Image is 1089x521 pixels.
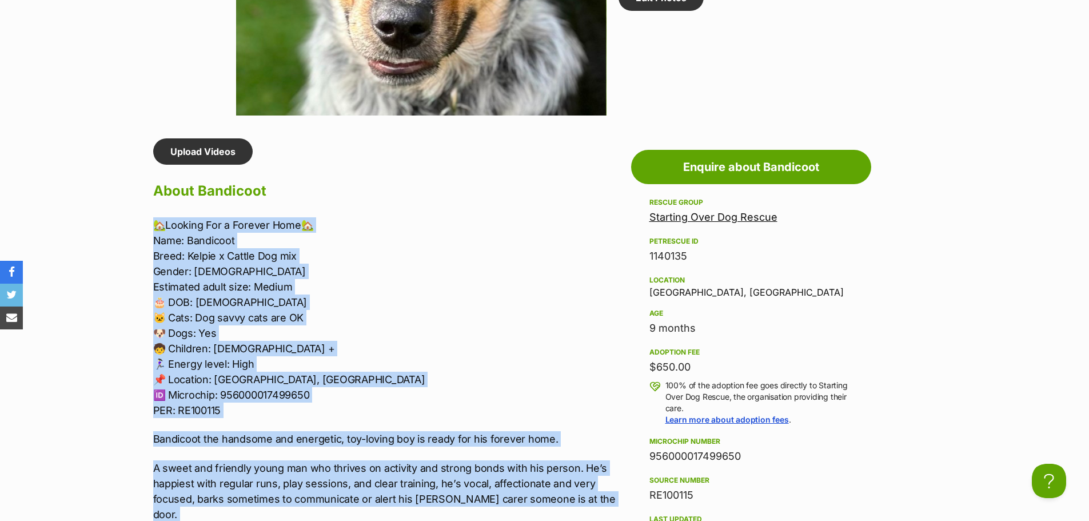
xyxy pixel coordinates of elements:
[649,248,853,264] div: 1140135
[665,415,789,424] a: Learn more about adoption fees
[153,431,625,447] p: Bandicoot the handsome and energetic, toy-loving boy is ready for his forever home.
[153,138,253,165] a: Upload Videos
[649,437,853,446] div: Microchip number
[649,237,853,246] div: PetRescue ID
[649,487,853,503] div: RE100115
[649,320,853,336] div: 9 months
[649,359,853,375] div: $650.00
[153,178,625,204] h2: About Bandicoot
[649,198,853,207] div: Rescue group
[631,150,871,184] a: Enquire about Bandicoot
[649,476,853,485] div: Source number
[649,309,853,318] div: Age
[649,276,853,285] div: Location
[649,348,853,357] div: Adoption fee
[1032,464,1066,498] iframe: Help Scout Beacon - Open
[649,448,853,464] div: 956000017499650
[665,380,853,425] p: 100% of the adoption fee goes directly to Starting Over Dog Rescue, the organisation providing th...
[649,273,853,297] div: [GEOGRAPHIC_DATA], [GEOGRAPHIC_DATA]
[649,211,777,223] a: Starting Over Dog Rescue
[153,217,625,418] p: 🏡Looking For a Forever Home🏡 Name: Bandicoot Breed: Kelpie x Cattle Dog mix Gender: [DEMOGRAPHIC_...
